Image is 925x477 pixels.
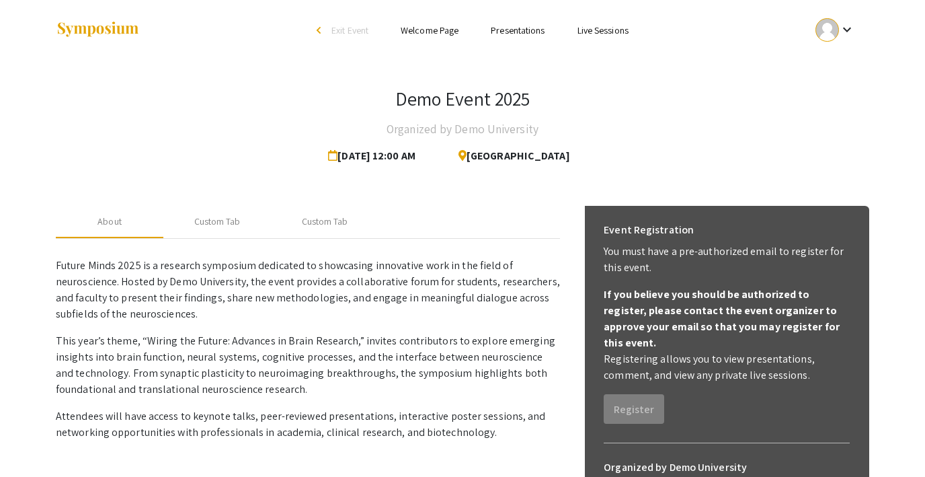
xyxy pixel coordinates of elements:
div: Custom Tab [302,215,348,229]
h4: Organized by Demo University [387,116,538,143]
mat-icon: Expand account dropdown [839,22,855,38]
p: This year’s theme, “Wiring the Future: Advances in Brain Research,” invites contributors to explo... [56,333,560,398]
a: Live Sessions [577,24,629,36]
div: Custom Tab [194,215,241,229]
span: Exit Event [331,24,368,36]
h6: Event Registration [604,217,694,244]
img: Symposium by ForagerOne [56,21,140,39]
button: Expand account dropdown [801,15,869,45]
a: Presentations [491,24,545,36]
button: Register [604,394,664,424]
div: About [97,215,122,229]
iframe: Chat [10,416,57,467]
span: [GEOGRAPHIC_DATA] [448,143,570,170]
p: Future Minds 2025 is a research symposium dedicated to showcasing innovative work in the field of... [56,258,560,322]
b: If you believe you should be authorized to register, please contact the event organizer to approv... [604,287,840,350]
p: You must have a pre-authorized email to register for this event. [604,244,850,276]
a: Welcome Page [401,24,458,36]
div: arrow_back_ios [317,26,325,34]
p: Attendees will have access to keynote talks, peer-reviewed presentations, interactive poster sess... [56,408,560,441]
span: [DATE] 12:00 AM [328,143,421,170]
p: Registering allows you to view presentations, comment, and view any private live sessions. [604,351,850,383]
h3: Demo Event 2025 [395,87,530,110]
